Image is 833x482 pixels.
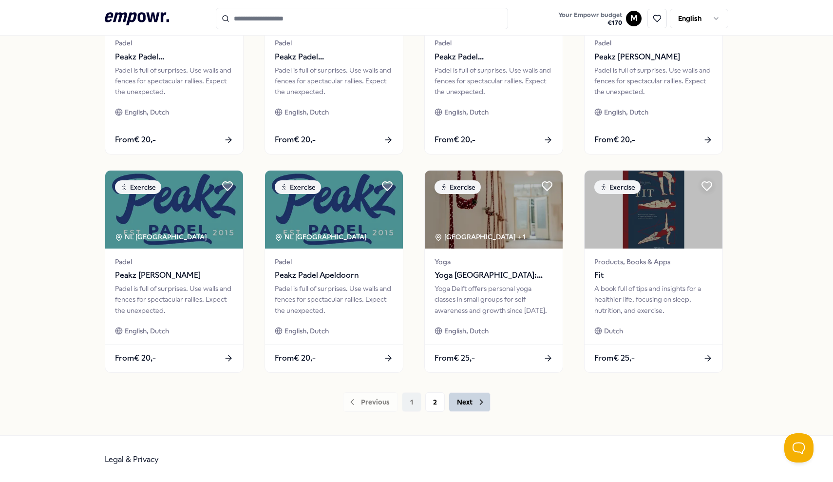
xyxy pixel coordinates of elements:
[425,171,563,249] img: package image
[594,283,713,316] div: A book full of tips and insights for a healthier life, focusing on sleep, nutrition, and exercise.
[594,65,713,97] div: Padel is full of surprises. Use walls and fences for spectacular rallies. Expect the unexpected.
[275,38,393,48] span: Padel
[275,269,393,282] span: Peakz Padel Apeldoorn
[275,51,393,63] span: Peakz Padel [GEOGRAPHIC_DATA]
[435,51,553,63] span: Peakz Padel [GEOGRAPHIC_DATA]
[115,51,233,63] span: Peakz Padel [GEOGRAPHIC_DATA]
[216,8,508,29] input: Search for products, categories or subcategories
[435,283,553,316] div: Yoga Delft offers personal yoga classes in small groups for self-awareness and growth since [DATE].
[275,256,393,267] span: Padel
[594,51,713,63] span: Peakz [PERSON_NAME]
[125,107,169,117] span: English, Dutch
[125,326,169,336] span: English, Dutch
[594,256,713,267] span: Products, Books & Apps
[424,170,563,373] a: package imageExercise[GEOGRAPHIC_DATA] + 1YogaYoga [GEOGRAPHIC_DATA]: YogaYoga Delft offers perso...
[284,326,329,336] span: English, Dutch
[604,107,648,117] span: English, Dutch
[435,269,553,282] span: Yoga [GEOGRAPHIC_DATA]: Yoga
[594,134,635,146] span: From € 20,-
[105,170,244,373] a: package imageExerciseNL [GEOGRAPHIC_DATA] PadelPeakz [PERSON_NAME]Padel is full of surprises. Use...
[275,180,321,194] div: Exercise
[265,171,403,249] img: package image
[275,283,393,316] div: Padel is full of surprises. Use walls and fences for spectacular rallies. Expect the unexpected.
[444,107,489,117] span: English, Dutch
[115,65,233,97] div: Padel is full of surprises. Use walls and fences for spectacular rallies. Expect the unexpected.
[115,180,161,194] div: Exercise
[558,11,622,19] span: Your Empowr budget
[115,269,233,282] span: Peakz [PERSON_NAME]
[444,326,489,336] span: English, Dutch
[594,269,713,282] span: Fit
[585,171,722,249] img: package image
[784,433,814,463] iframe: Help Scout Beacon - Open
[275,134,316,146] span: From € 20,-
[556,9,624,29] button: Your Empowr budget€170
[115,352,156,365] span: From € 20,-
[435,180,481,194] div: Exercise
[435,352,475,365] span: From € 25,-
[275,231,368,242] div: NL [GEOGRAPHIC_DATA]
[594,38,713,48] span: Padel
[115,256,233,267] span: Padel
[115,231,208,242] div: NL [GEOGRAPHIC_DATA]
[604,326,623,336] span: Dutch
[435,134,475,146] span: From € 20,-
[435,231,526,242] div: [GEOGRAPHIC_DATA] + 1
[554,8,626,29] a: Your Empowr budget€170
[265,170,403,373] a: package imageExerciseNL [GEOGRAPHIC_DATA] PadelPeakz Padel ApeldoornPadel is full of surprises. U...
[275,352,316,365] span: From € 20,-
[594,180,641,194] div: Exercise
[584,170,723,373] a: package imageExerciseProducts, Books & AppsFitA book full of tips and insights for a healthier li...
[275,65,393,97] div: Padel is full of surprises. Use walls and fences for spectacular rallies. Expect the unexpected.
[115,283,233,316] div: Padel is full of surprises. Use walls and fences for spectacular rallies. Expect the unexpected.
[284,107,329,117] span: English, Dutch
[115,38,233,48] span: Padel
[449,392,491,412] button: Next
[594,352,635,365] span: From € 25,-
[435,65,553,97] div: Padel is full of surprises. Use walls and fences for spectacular rallies. Expect the unexpected.
[425,392,445,412] button: 2
[435,256,553,267] span: Yoga
[105,171,243,249] img: package image
[115,134,156,146] span: From € 20,-
[435,38,553,48] span: Padel
[558,19,622,27] span: € 170
[626,11,642,26] button: M
[105,455,159,464] a: Legal & Privacy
